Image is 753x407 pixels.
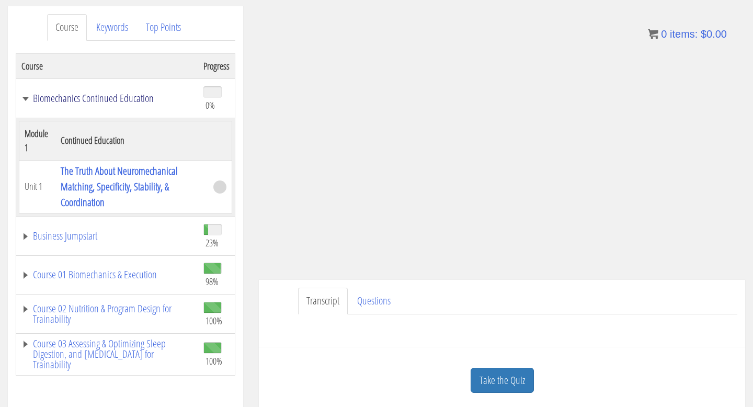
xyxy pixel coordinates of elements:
a: Business Jumpstart [21,231,193,241]
a: Questions [349,288,399,314]
span: 0% [206,99,215,111]
th: Module 1 [19,121,55,160]
th: Continued Education [55,121,208,160]
th: Course [16,53,199,78]
span: 98% [206,276,219,287]
td: Unit 1 [19,160,55,213]
span: 100% [206,315,222,326]
a: 0 items: $0.00 [648,28,727,40]
img: icon11.png [648,29,658,39]
span: items: [670,28,698,40]
a: Course 02 Nutrition & Program Design for Trainability [21,303,193,324]
a: Course [47,14,87,41]
div: Domain: [DOMAIN_NAME] [27,27,115,36]
a: Transcript [298,288,348,314]
a: Top Points [138,14,189,41]
img: tab_keywords_by_traffic_grey.svg [104,61,112,69]
a: Course 01 Biomechanics & Execution [21,269,193,280]
div: v 4.0.25 [29,17,51,25]
div: Domain Overview [40,62,94,69]
div: Keywords by Traffic [116,62,176,69]
span: $ [701,28,706,40]
span: 100% [206,355,222,367]
a: The Truth About Neuromechanical Matching, Specificity, Stability, & Coordination [61,164,178,209]
span: 0 [661,28,667,40]
a: Keywords [88,14,136,41]
a: Course 03 Assessing & Optimizing Sleep Digestion, and [MEDICAL_DATA] for Trainability [21,338,193,370]
bdi: 0.00 [701,28,727,40]
a: Take the Quiz [471,368,534,393]
th: Progress [198,53,235,78]
span: 23% [206,237,219,248]
img: website_grey.svg [17,27,25,36]
a: Biomechanics Continued Education [21,93,193,104]
img: tab_domain_overview_orange.svg [28,61,37,69]
img: logo_orange.svg [17,17,25,25]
